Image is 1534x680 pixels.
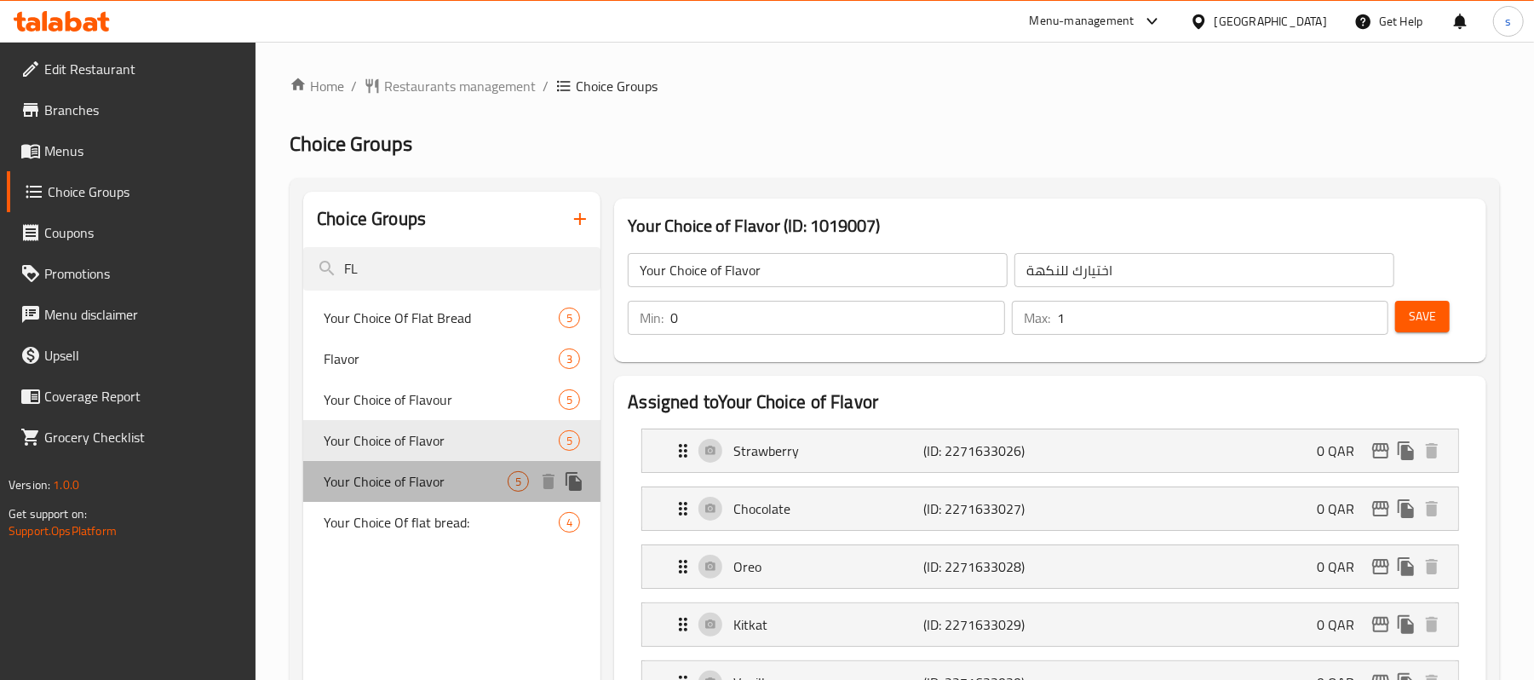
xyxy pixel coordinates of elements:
span: Flavor [324,349,559,369]
li: Expand [628,422,1473,480]
button: edit [1368,554,1393,579]
div: Expand [642,429,1458,472]
div: Expand [642,545,1458,588]
div: Expand [642,603,1458,646]
button: edit [1368,496,1393,522]
p: Oreo [733,556,923,577]
p: Chocolate [733,498,923,519]
h3: Your Choice of Flavor (ID: 1019007) [628,212,1473,239]
li: / [351,76,357,96]
span: Save [1409,306,1436,327]
li: / [543,76,549,96]
button: duplicate [1393,554,1419,579]
button: Save [1395,301,1450,332]
span: Your Choice Of Flat Bread [324,308,559,328]
button: delete [1419,438,1445,464]
p: (ID: 2271633028) [924,556,1051,577]
a: Restaurants management [364,76,536,96]
div: Choices [559,512,580,533]
span: Your Choice of Flavor [324,471,508,492]
div: Your Choice Of flat bread:4 [303,502,600,543]
p: 0 QAR [1317,441,1368,461]
span: 5 [560,433,579,449]
div: Your Choice of Flavour5 [303,379,600,420]
div: Your Choice Of Flat Bread5 [303,297,600,338]
span: Coupons [44,222,243,243]
button: edit [1368,612,1393,637]
li: Expand [628,596,1473,654]
span: Choice Groups [576,76,658,96]
span: 5 [560,392,579,408]
li: Expand [628,480,1473,538]
div: [GEOGRAPHIC_DATA] [1215,12,1327,31]
span: Menus [44,141,243,161]
span: Your Choice of Flavour [324,389,559,410]
span: Upsell [44,345,243,366]
p: 0 QAR [1317,556,1368,577]
span: Menu disclaimer [44,304,243,325]
span: Your Choice of Flavor [324,430,559,451]
span: 4 [560,515,579,531]
a: Menus [7,130,256,171]
span: Restaurants management [384,76,536,96]
button: duplicate [561,469,587,494]
span: Choice Groups [290,124,412,163]
p: Kitkat [733,614,923,635]
p: (ID: 2271633027) [924,498,1051,519]
a: Upsell [7,335,256,376]
div: Your Choice of Flavor5deleteduplicate [303,461,600,502]
span: Coverage Report [44,386,243,406]
h2: Assigned to Your Choice of Flavor [628,389,1473,415]
div: Your Choice of Flavor5 [303,420,600,461]
div: Menu-management [1030,11,1135,32]
span: s [1505,12,1511,31]
a: Home [290,76,344,96]
button: duplicate [1393,496,1419,522]
span: 1.0.0 [53,474,79,496]
p: Strawberry [733,441,923,461]
button: delete [536,469,561,494]
button: duplicate [1393,438,1419,464]
button: delete [1419,612,1445,637]
p: Max: [1024,308,1050,328]
div: Choices [559,349,580,369]
a: Grocery Checklist [7,417,256,458]
p: 0 QAR [1317,614,1368,635]
a: Branches [7,89,256,130]
input: search [303,247,600,291]
span: Version: [9,474,50,496]
p: (ID: 2271633026) [924,441,1051,461]
span: 5 [508,474,528,490]
button: edit [1368,438,1393,464]
div: Choices [559,389,580,410]
span: Promotions [44,263,243,284]
a: Edit Restaurant [7,49,256,89]
a: Coupons [7,212,256,253]
p: Min: [640,308,664,328]
span: Branches [44,100,243,120]
nav: breadcrumb [290,76,1500,96]
p: (ID: 2271633029) [924,614,1051,635]
span: 5 [560,310,579,326]
span: Get support on: [9,503,87,525]
div: Choices [559,308,580,328]
li: Expand [628,538,1473,596]
div: Flavor3 [303,338,600,379]
button: delete [1419,554,1445,579]
button: delete [1419,496,1445,522]
p: 0 QAR [1317,498,1368,519]
a: Support.OpsPlatform [9,520,117,542]
span: Choice Groups [48,182,243,202]
a: Promotions [7,253,256,294]
a: Coverage Report [7,376,256,417]
a: Choice Groups [7,171,256,212]
div: Expand [642,487,1458,530]
span: Edit Restaurant [44,59,243,79]
span: 3 [560,351,579,367]
span: Your Choice Of flat bread: [324,512,559,533]
a: Menu disclaimer [7,294,256,335]
button: duplicate [1393,612,1419,637]
span: Grocery Checklist [44,427,243,447]
h2: Choice Groups [317,206,426,232]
